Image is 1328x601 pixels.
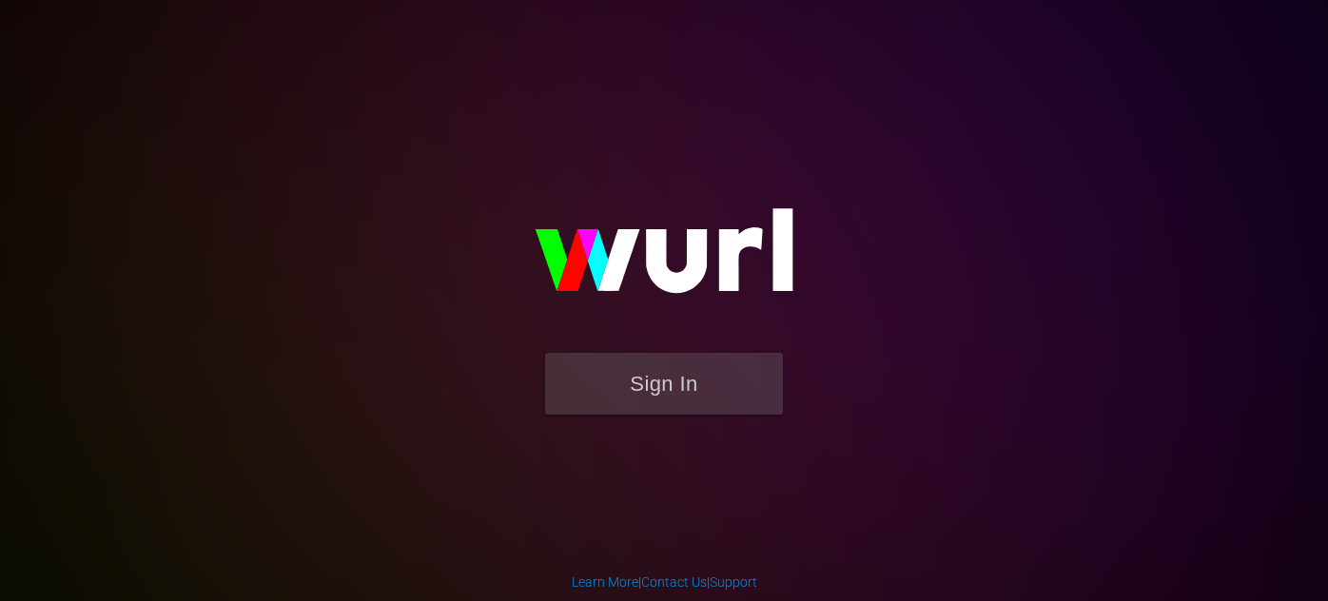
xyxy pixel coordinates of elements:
[641,574,707,590] a: Contact Us
[572,572,757,591] div: | |
[710,574,757,590] a: Support
[474,167,854,352] img: wurl-logo-on-black-223613ac3d8ba8fe6dc639794a292ebdb59501304c7dfd60c99c58986ef67473.svg
[572,574,638,590] a: Learn More
[545,353,783,415] button: Sign In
